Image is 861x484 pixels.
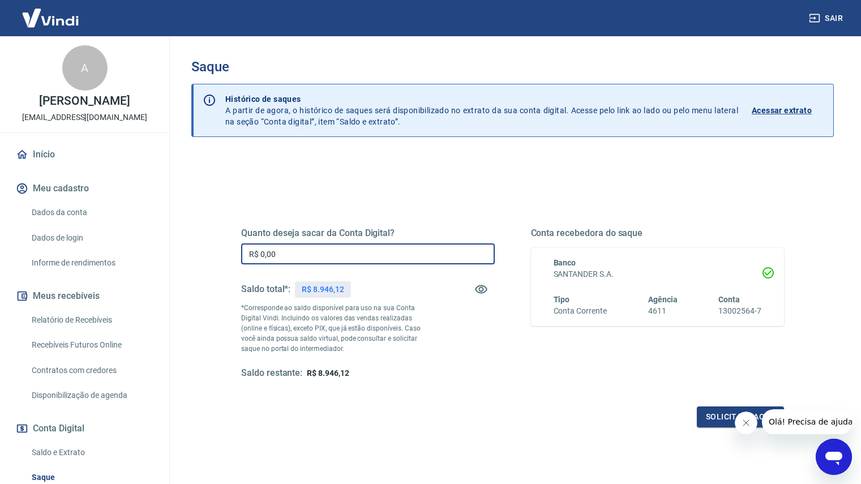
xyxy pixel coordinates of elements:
[62,45,108,91] div: A
[735,412,757,434] iframe: Fechar mensagem
[22,112,147,123] p: [EMAIL_ADDRESS][DOMAIN_NAME]
[27,309,156,332] a: Relatório de Recebíveis
[554,258,576,267] span: Banco
[225,93,738,105] p: Histórico de saques
[27,226,156,250] a: Dados de login
[241,228,495,239] h5: Quanto deseja sacar da Conta Digital?
[27,201,156,224] a: Dados da conta
[225,93,738,127] p: A partir de agora, o histórico de saques será disponibilizado no extrato da sua conta digital. Ac...
[241,367,302,379] h5: Saldo restante:
[14,284,156,309] button: Meus recebíveis
[697,406,784,427] button: Solicitar saque
[762,409,852,434] iframe: Mensagem da empresa
[531,228,785,239] h5: Conta recebedora do saque
[14,176,156,201] button: Meu cadastro
[39,95,130,107] p: [PERSON_NAME]
[27,441,156,464] a: Saldo e Extrato
[718,305,761,317] h6: 13002564-7
[241,284,290,295] h5: Saldo total*:
[718,295,740,304] span: Conta
[752,93,824,127] a: Acessar extrato
[241,303,431,354] p: *Corresponde ao saldo disponível para uso na sua Conta Digital Vindi. Incluindo os valores das ve...
[554,295,570,304] span: Tipo
[807,8,847,29] button: Sair
[14,142,156,167] a: Início
[307,369,349,378] span: R$ 8.946,12
[648,305,678,317] h6: 4611
[554,268,762,280] h6: SANTANDER S.A.
[816,439,852,475] iframe: Botão para abrir a janela de mensagens
[554,305,607,317] h6: Conta Corrente
[302,284,344,295] p: R$ 8.946,12
[14,1,87,35] img: Vindi
[14,416,156,441] button: Conta Digital
[752,105,812,116] p: Acessar extrato
[7,8,95,17] span: Olá! Precisa de ajuda?
[27,251,156,275] a: Informe de rendimentos
[191,59,834,75] h3: Saque
[27,333,156,357] a: Recebíveis Futuros Online
[27,359,156,382] a: Contratos com credores
[648,295,678,304] span: Agência
[27,384,156,407] a: Disponibilização de agenda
